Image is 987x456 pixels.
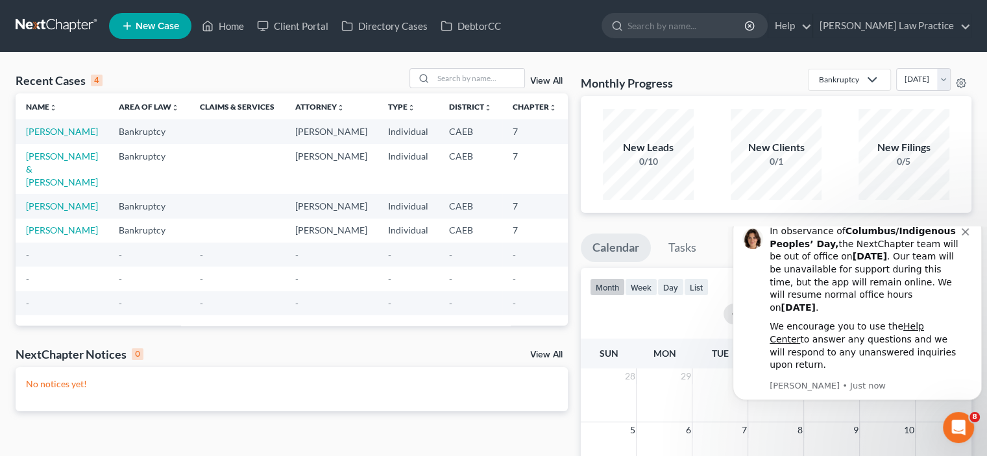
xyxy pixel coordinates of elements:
[599,348,618,359] span: Sun
[449,298,452,309] span: -
[623,368,636,384] span: 28
[433,69,524,88] input: Search by name...
[26,150,98,187] a: [PERSON_NAME] & [PERSON_NAME]
[731,140,822,155] div: New Clients
[285,144,378,194] td: [PERSON_NAME]
[132,348,143,360] div: 0
[49,104,57,112] i: unfold_more
[388,273,391,284] span: -
[513,249,516,260] span: -
[502,119,567,143] td: 7
[295,102,345,112] a: Attorneyunfold_more
[108,119,189,143] td: Bankruptcy
[449,273,452,284] span: -
[53,76,88,86] b: [DATE]
[26,298,29,309] span: -
[200,273,203,284] span: -
[119,102,179,112] a: Area of Lawunfold_more
[819,74,859,85] div: Bankruptcy
[388,102,415,112] a: Typeunfold_more
[285,194,378,218] td: [PERSON_NAME]
[502,219,567,243] td: 7
[628,422,636,438] span: 5
[434,14,507,38] a: DebtorCC
[530,77,563,86] a: View All
[859,140,949,155] div: New Filings
[200,249,203,260] span: -
[136,21,179,31] span: New Case
[16,73,103,88] div: Recent Cases
[26,126,98,137] a: [PERSON_NAME]
[731,155,822,168] div: 0/1
[26,249,29,260] span: -
[943,412,974,443] iframe: Intercom live chat
[859,155,949,168] div: 0/5
[200,298,203,309] span: -
[42,94,234,145] div: We encourage you to use the to answer any questions and we will respond to any unanswered inquiri...
[513,298,516,309] span: -
[119,249,122,260] span: -
[171,104,179,112] i: unfold_more
[26,378,557,390] p: No notices yet!
[108,144,189,194] td: Bankruptcy
[26,102,57,112] a: Nameunfold_more
[285,219,378,243] td: [PERSON_NAME]
[657,278,684,296] button: day
[513,102,557,112] a: Chapterunfold_more
[408,104,415,112] i: unfold_more
[530,350,563,359] a: View All
[250,14,335,38] a: Client Portal
[119,298,122,309] span: -
[26,273,29,284] span: -
[439,219,502,243] td: CAEB
[684,422,692,438] span: 6
[449,249,452,260] span: -
[295,249,299,260] span: -
[712,348,729,359] span: Tue
[378,219,439,243] td: Individual
[969,412,980,422] span: 8
[502,144,567,194] td: 7
[295,298,299,309] span: -
[91,75,103,86] div: 4
[189,93,285,119] th: Claims & Services
[581,234,651,262] a: Calendar
[26,200,98,211] a: [PERSON_NAME]
[581,75,673,91] h3: Monthly Progress
[590,278,625,296] button: month
[16,346,143,362] div: NextChapter Notices
[108,194,189,218] td: Bankruptcy
[513,273,516,284] span: -
[388,298,391,309] span: -
[603,140,694,155] div: New Leads
[549,104,557,112] i: unfold_more
[119,273,122,284] span: -
[378,194,439,218] td: Individual
[295,273,299,284] span: -
[768,14,812,38] a: Help
[15,2,36,23] img: Profile image for Emma
[727,226,987,450] iframe: Intercom notifications message
[684,278,709,296] button: list
[484,104,492,112] i: unfold_more
[388,249,391,260] span: -
[108,219,189,243] td: Bankruptcy
[378,119,439,143] td: Individual
[285,119,378,143] td: [PERSON_NAME]
[378,144,439,194] td: Individual
[337,104,345,112] i: unfold_more
[195,14,250,38] a: Home
[42,95,197,118] a: Help Center
[603,155,694,168] div: 0/10
[42,154,234,165] p: Message from Emma, sent Just now
[628,14,746,38] input: Search by name...
[653,348,676,359] span: Mon
[26,224,98,235] a: [PERSON_NAME]
[679,368,692,384] span: 29
[625,278,657,296] button: week
[502,194,567,218] td: 7
[449,102,492,112] a: Districtunfold_more
[125,25,160,35] b: [DATE]
[813,14,971,38] a: [PERSON_NAME] Law Practice
[335,14,434,38] a: Directory Cases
